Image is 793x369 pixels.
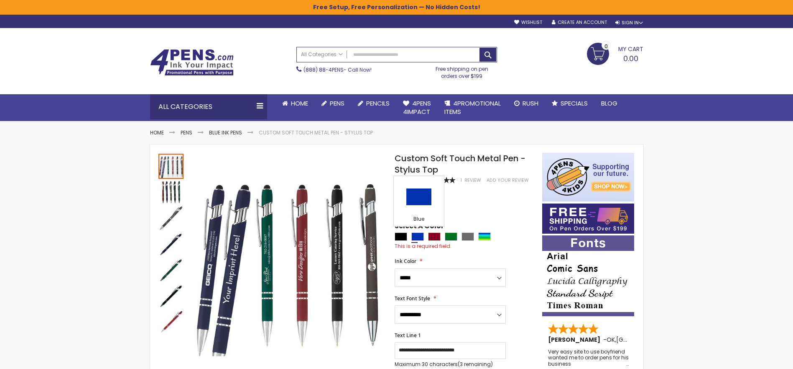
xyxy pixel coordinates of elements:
[158,153,184,179] div: Custom Soft Touch Metal Pen - Stylus Top
[523,99,538,108] span: Rush
[545,94,594,113] a: Specials
[552,19,607,26] a: Create an Account
[351,94,396,113] a: Pencils
[462,232,474,241] div: Grey
[150,129,164,136] a: Home
[464,177,481,183] span: Review
[561,99,588,108] span: Specials
[396,216,442,224] div: Blue
[615,20,643,26] div: Sign In
[158,257,184,283] div: Custom Soft Touch Metal Pen - Stylus Top
[395,361,506,368] p: Maximum 30 characters
[158,284,184,309] img: Custom Soft Touch Metal Pen - Stylus Top
[461,177,482,183] a: 1 Review
[478,232,491,241] div: Assorted
[150,49,234,76] img: 4Pens Custom Pens and Promotional Products
[181,129,192,136] a: Pens
[158,310,184,335] img: Custom Soft Touch Metal Pen - Stylus Top
[158,258,184,283] img: Custom Soft Touch Metal Pen - Stylus Top
[395,222,444,233] span: Select A Color
[275,94,315,113] a: Home
[604,42,608,50] span: 0
[297,47,347,61] a: All Categories
[291,99,308,108] span: Home
[366,99,390,108] span: Pencils
[587,43,643,64] a: 0.00 0
[438,94,507,121] a: 4PROMOTIONALITEMS
[542,235,634,316] img: font-personalization-examples
[395,152,525,175] span: Custom Soft Touch Metal Pen - Stylus Top
[724,346,793,369] iframe: Google Customer Reviews
[158,283,184,309] div: Custom Soft Touch Metal Pen - Stylus Top
[209,129,242,136] a: Blue ink Pens
[427,62,497,79] div: Free shipping on pen orders over $199
[158,231,184,257] div: Custom Soft Touch Metal Pen - Stylus Top
[594,94,624,113] a: Blog
[461,177,462,183] span: 1
[395,232,407,241] div: Black
[445,232,457,241] div: Green
[395,258,416,265] span: Ink Color
[395,243,533,250] div: This is a required field.
[330,99,344,108] span: Pens
[301,51,343,58] span: All Categories
[548,335,603,344] span: [PERSON_NAME]
[411,232,424,241] div: Blue
[303,66,344,73] a: (888) 88-4PENS
[193,165,384,356] img: Custom Soft Touch Metal Pen - Stylus Top
[542,153,634,201] img: 4pens 4 kids
[403,99,431,116] span: 4Pens 4impact
[548,349,629,367] div: Very easy site to use boyfriend wanted me to order pens for his business
[603,335,678,344] span: - ,
[601,99,617,108] span: Blog
[616,335,678,344] span: [GEOGRAPHIC_DATA]
[395,332,421,339] span: Text Line 1
[487,177,529,183] a: Add Your Review
[514,19,542,26] a: Wishlist
[158,309,184,335] div: Custom Soft Touch Metal Pen - Stylus Top
[607,335,615,344] span: OK
[158,180,184,205] img: Custom Soft Touch Metal Pen - Stylus Top
[396,94,438,121] a: 4Pens4impact
[623,53,638,64] span: 0.00
[158,232,184,257] img: Custom Soft Touch Metal Pen - Stylus Top
[259,129,373,136] li: Custom Soft Touch Metal Pen - Stylus Top
[303,66,372,73] span: - Call Now!
[428,232,441,241] div: Burgundy
[458,361,493,368] span: (3 remaining)
[158,206,184,231] img: Custom Soft Touch Metal Pen - Stylus Top
[315,94,351,113] a: Pens
[395,295,430,302] span: Text Font Style
[507,94,545,113] a: Rush
[542,204,634,234] img: Free shipping on orders over $199
[444,99,501,116] span: 4PROMOTIONAL ITEMS
[150,94,267,119] div: All Categories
